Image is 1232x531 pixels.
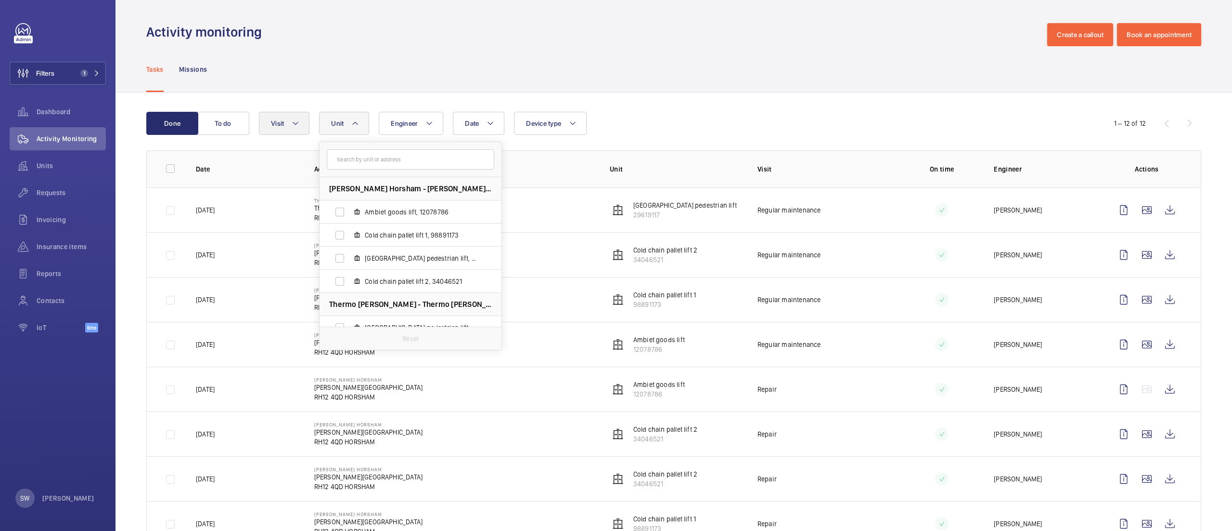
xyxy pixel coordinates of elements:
[196,385,215,394] p: [DATE]
[757,519,777,529] p: Repair
[314,303,423,312] p: RH12 4QD HORSHAM
[757,295,821,305] p: Regular maintenance
[85,323,98,332] span: Beta
[365,277,476,286] span: Cold chain pallet lift 2, 34046521
[319,112,369,135] button: Unit
[1047,23,1113,46] button: Create a callout
[633,245,697,255] p: Cold chain pallet lift 2
[146,112,198,135] button: Done
[612,339,624,350] img: elevator.svg
[365,253,476,263] span: [GEOGRAPHIC_DATA] pedestrian lift, 78377816
[994,385,1042,394] p: [PERSON_NAME]
[402,334,419,344] p: Reset
[365,230,476,240] span: Cold chain pallet lift 1, 98891173
[329,184,492,194] span: [PERSON_NAME] Horsham - [PERSON_NAME][STREET_ADDRESS]
[314,437,423,447] p: RH12 4QD HORSHAM
[314,466,423,472] p: [PERSON_NAME] Horsham
[42,493,94,503] p: [PERSON_NAME]
[20,493,29,503] p: SW
[612,518,624,530] img: elevator.svg
[633,479,697,489] p: 34046521
[196,519,215,529] p: [DATE]
[179,65,207,74] p: Missions
[994,250,1042,260] p: [PERSON_NAME]
[196,164,299,174] p: Date
[314,517,423,527] p: [PERSON_NAME][GEOGRAPHIC_DATA]
[146,23,268,41] h1: Activity monitoring
[633,380,685,389] p: Ambiet goods lift
[196,205,215,215] p: [DATE]
[633,389,685,399] p: 12078786
[331,119,344,127] span: Unit
[259,112,309,135] button: Visit
[465,119,479,127] span: Date
[757,340,821,349] p: Regular maintenance
[994,429,1042,439] p: [PERSON_NAME]
[37,269,106,279] span: Reports
[633,434,697,444] p: 34046521
[365,207,476,217] span: Ambiet goods lift, 12078786
[196,340,215,349] p: [DATE]
[757,429,777,439] p: Repair
[633,335,685,345] p: Ambiet goods lift
[314,242,423,248] p: [PERSON_NAME] Horsham
[196,250,215,260] p: [DATE]
[994,295,1042,305] p: [PERSON_NAME]
[757,474,777,484] p: Repair
[314,392,423,402] p: RH12 4QD HORSHAM
[37,323,85,332] span: IoT
[196,474,215,484] p: [DATE]
[633,200,737,210] p: [GEOGRAPHIC_DATA] pedestrian lift
[314,248,423,258] p: [PERSON_NAME][GEOGRAPHIC_DATA]
[453,112,504,135] button: Date
[1112,164,1181,174] p: Actions
[37,161,106,171] span: Units
[757,164,890,174] p: Visit
[10,62,106,85] button: Filters1
[146,65,164,74] p: Tasks
[994,519,1042,529] p: [PERSON_NAME]
[633,255,697,265] p: 34046521
[633,210,737,220] p: 29619117
[757,205,821,215] p: Regular maintenance
[37,296,106,305] span: Contacts
[314,287,423,293] p: [PERSON_NAME] Horsham
[612,473,624,485] img: elevator.svg
[391,119,418,127] span: Engineer
[314,377,423,383] p: [PERSON_NAME] Horsham
[80,69,88,77] span: 1
[314,203,418,213] p: Thermo [PERSON_NAME] Scientific
[365,323,476,332] span: [GEOGRAPHIC_DATA] pedestrian lift, 29619117
[994,164,1097,174] p: Engineer
[314,482,423,491] p: RH12 4QD HORSHAM
[905,164,978,174] p: On time
[633,425,697,434] p: Cold chain pallet lift 2
[314,472,423,482] p: [PERSON_NAME][GEOGRAPHIC_DATA]
[514,112,587,135] button: Device type
[37,134,106,144] span: Activity Monitoring
[197,112,249,135] button: To do
[37,107,106,117] span: Dashboard
[37,188,106,198] span: Requests
[1114,119,1146,128] div: 1 – 12 of 12
[526,119,561,127] span: Device type
[314,198,418,203] p: Thermo [PERSON_NAME]
[37,215,106,225] span: Invoicing
[994,340,1042,349] p: [PERSON_NAME]
[379,112,443,135] button: Engineer
[994,474,1042,484] p: [PERSON_NAME]
[327,149,494,170] input: Search by unit or address
[196,429,215,439] p: [DATE]
[612,249,624,261] img: elevator.svg
[633,290,696,300] p: Cold chain pallet lift 1
[612,294,624,305] img: elevator.svg
[757,385,777,394] p: Repair
[633,345,685,354] p: 12078786
[314,422,423,427] p: [PERSON_NAME] Horsham
[994,205,1042,215] p: [PERSON_NAME]
[314,258,423,267] p: RH12 4QD HORSHAM
[314,164,594,174] p: Address
[612,204,624,216] img: elevator.svg
[36,68,54,78] span: Filters
[37,242,106,252] span: Insurance items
